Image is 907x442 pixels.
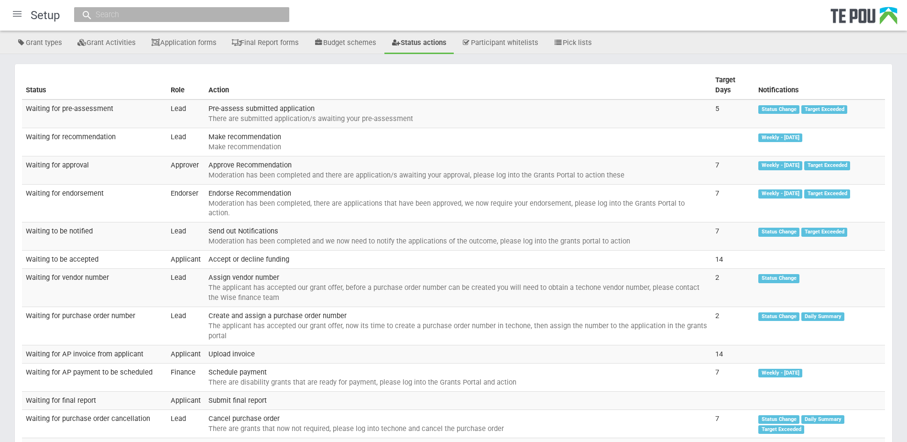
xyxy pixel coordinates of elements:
[546,33,599,54] a: Pick lists
[22,363,167,391] td: Waiting for AP payment to be scheduled
[205,222,711,251] td: Send out Notifications
[167,128,205,156] td: Lead
[167,391,205,409] td: Applicant
[208,237,630,245] span: Moderation has been completed and we now need to notify the applications of the outcome, please l...
[22,391,167,409] td: Waiting for final report
[711,222,754,251] td: 7
[711,345,754,364] td: 14
[144,33,224,54] a: Application forms
[205,71,711,99] th: Action
[804,189,850,198] span: Target Exceeded
[711,409,754,438] td: 7
[208,199,685,218] span: Moderation has been completed, there are applications that have been approved, we now require you...
[22,269,167,307] td: Waiting for vendor number
[208,424,504,433] span: There are grants that now not required, please log into techone and cancel the purchase order
[758,161,802,170] span: Weekly - [DATE]
[22,251,167,269] td: Waiting to be accepted
[167,269,205,307] td: Lead
[167,184,205,222] td: Endorser
[711,251,754,269] td: 14
[711,363,754,391] td: 7
[758,425,804,434] span: Target Exceeded
[208,114,413,123] span: There are submitted application/s awaiting your pre-assessment
[208,321,707,340] span: The applicant has accepted our grant offer, now its time to create a purchase order number in tec...
[208,283,699,302] span: The applicant has accepted our grant offer, before a purchase order number can be created you wil...
[711,269,754,307] td: 2
[22,307,167,345] td: Waiting for purchase order number
[711,99,754,128] td: 5
[801,105,847,114] span: Target Exceeded
[167,222,205,251] td: Lead
[205,184,711,222] td: Endorse Recommendation
[758,369,802,377] span: Weekly - [DATE]
[205,99,711,128] td: Pre-assess submitted application
[205,409,711,438] td: Cancel purchase order
[758,312,799,321] span: Status Change
[711,71,754,99] th: Target Days
[225,33,306,54] a: Final Report forms
[205,345,711,364] td: Upload invoice
[801,312,844,321] span: Daily Summary
[167,345,205,364] td: Applicant
[22,222,167,251] td: Waiting to be notified
[22,71,167,99] th: Status
[754,71,885,99] th: Notifications
[208,143,281,151] span: Make recommendation
[758,133,802,142] span: Weekly - [DATE]
[711,156,754,184] td: 7
[711,184,754,222] td: 7
[167,99,205,128] td: Lead
[711,307,754,345] td: 2
[93,10,261,20] input: Search
[22,345,167,364] td: Waiting for AP invoice from applicant
[10,33,69,54] a: Grant types
[22,128,167,156] td: Waiting for recommendation
[758,415,799,424] span: Status Change
[205,156,711,184] td: Approve Recommendation
[205,251,711,269] td: Accept or decline funding
[22,99,167,128] td: Waiting for pre-assessment
[205,269,711,307] td: Assign vendor number
[801,415,844,424] span: Daily Summary
[167,409,205,438] td: Lead
[455,33,546,54] a: Participant whitelists
[208,171,624,179] span: Moderation has been completed and there are application/s awaiting your approval, please log into...
[804,161,850,170] span: Target Exceeded
[167,251,205,269] td: Applicant
[167,363,205,391] td: Finance
[22,184,167,222] td: Waiting for endorsement
[205,307,711,345] td: Create and assign a purchase order number
[758,189,802,198] span: Weekly - [DATE]
[22,409,167,438] td: Waiting for purchase order cancellation
[758,228,799,236] span: Status Change
[758,274,799,283] span: Status Change
[167,156,205,184] td: Approver
[22,156,167,184] td: Waiting for approval
[758,105,799,114] span: Status Change
[801,228,847,236] span: Target Exceeded
[205,391,711,409] td: Submit final report
[167,307,205,345] td: Lead
[205,363,711,391] td: Schedule payment
[384,33,454,54] a: Status actions
[208,378,516,387] span: There are disability grants that are ready for payment, please log into the Grants Portal and action
[205,128,711,156] td: Make recommendation
[167,71,205,99] th: Role
[70,33,143,54] a: Grant Activities
[307,33,383,54] a: Budget schemes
